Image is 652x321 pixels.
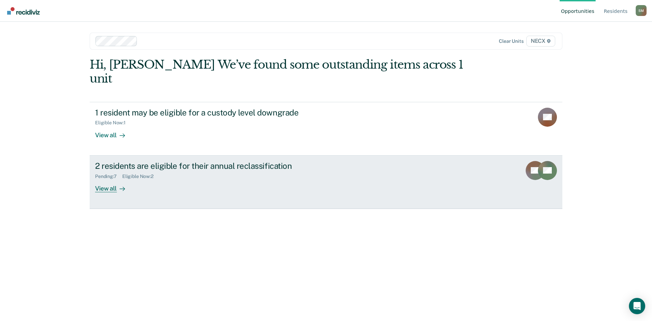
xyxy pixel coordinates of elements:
span: NECX [526,36,555,47]
div: Eligible Now : 2 [122,174,159,179]
a: 1 resident may be eligible for a custody level downgradeEligible Now:1View all [90,102,562,156]
button: Profile dropdown button [636,5,647,16]
div: Clear units [499,38,524,44]
div: Pending : 7 [95,174,122,179]
div: 2 residents are eligible for their annual reclassification [95,161,333,171]
div: Eligible Now : 1 [95,120,131,126]
div: Hi, [PERSON_NAME] We’ve found some outstanding items across 1 unit [90,58,468,86]
div: View all [95,126,133,139]
div: Open Intercom Messenger [629,298,645,314]
div: 1 resident may be eligible for a custody level downgrade [95,108,333,118]
div: View all [95,179,133,192]
img: Recidiviz [7,7,40,15]
div: S M [636,5,647,16]
a: 2 residents are eligible for their annual reclassificationPending:7Eligible Now:2View all [90,156,562,209]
